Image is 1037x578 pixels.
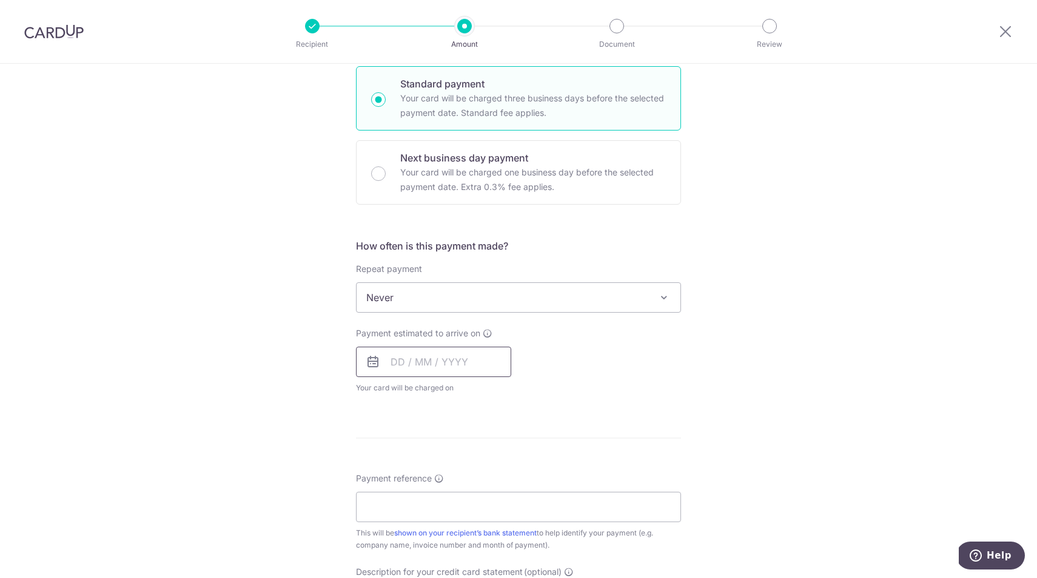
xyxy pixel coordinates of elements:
span: Never [356,282,681,313]
span: Your card will be charged on [356,382,511,394]
img: CardUp [24,24,84,39]
p: Review [725,38,814,50]
span: Never [357,283,680,312]
label: Repeat payment [356,263,422,275]
p: Recipient [267,38,357,50]
span: Payment estimated to arrive on [356,327,480,339]
p: Next business day payment [400,151,666,165]
input: DD / MM / YYYY [356,347,511,377]
p: Document [572,38,662,50]
p: Your card will be charged one business day before the selected payment date. Extra 0.3% fee applies. [400,165,666,194]
p: Your card will be charged three business days before the selected payment date. Standard fee appl... [400,91,666,120]
span: Payment reference [356,472,432,484]
div: This will be to help identify your payment (e.g. company name, invoice number and month of payment). [356,527,681,551]
iframe: Opens a widget where you can find more information [959,542,1025,572]
p: Standard payment [400,76,666,91]
span: Description for your credit card statement [356,566,523,578]
a: shown on your recipient’s bank statement [394,528,537,537]
p: Amount [420,38,509,50]
h5: How often is this payment made? [356,239,681,253]
span: (optional) [524,566,562,578]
